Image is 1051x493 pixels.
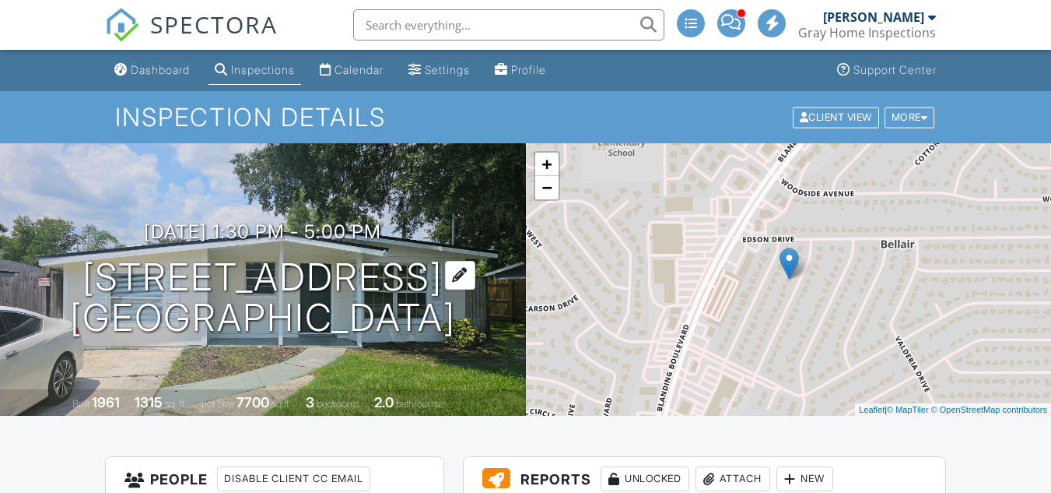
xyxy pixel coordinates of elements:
div: Unlocked [601,467,689,491]
span: bathrooms [396,398,440,410]
div: Calendar [335,63,384,76]
h1: Inspection Details [115,104,936,131]
div: 7700 [236,394,269,410]
div: 3 [306,394,314,410]
a: SPECTORA [105,21,278,54]
span: Built [72,398,89,410]
div: Support Center [853,63,937,76]
div: Gray Home Inspections [798,25,936,40]
div: Attach [695,467,770,491]
h1: [STREET_ADDRESS] [GEOGRAPHIC_DATA] [70,257,456,340]
a: Zoom out [535,176,559,199]
a: © MapTiler [887,405,929,414]
a: © OpenStreetMap contributors [931,405,1047,414]
input: Search everything... [353,9,664,40]
span: sq.ft. [272,398,291,410]
div: Profile [511,63,546,76]
div: [PERSON_NAME] [823,9,924,25]
a: Calendar [314,56,390,85]
div: Disable Client CC Email [217,467,370,491]
div: More [885,107,935,128]
a: Client View [791,111,883,122]
span: bedrooms [317,398,359,410]
div: 1315 [135,394,163,410]
span: SPECTORA [150,8,278,40]
div: | [855,403,1051,417]
div: Inspections [231,63,295,76]
span: sq. ft. [165,398,187,410]
div: Dashboard [131,63,190,76]
a: Inspections [208,56,301,85]
div: Settings [425,63,470,76]
a: Zoom in [535,153,559,176]
div: Client View [793,107,879,128]
div: 2.0 [374,394,394,410]
a: Dashboard [108,56,196,85]
a: Profile [489,56,552,85]
div: 1961 [92,394,120,410]
a: Leaflet [859,405,885,414]
h3: [DATE] 1:30 pm - 5:00 pm [144,221,381,242]
span: Lot Size [201,398,234,410]
div: New [776,467,833,491]
img: The Best Home Inspection Software - Spectora [105,8,139,42]
a: Settings [402,56,476,85]
a: Support Center [831,56,943,85]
